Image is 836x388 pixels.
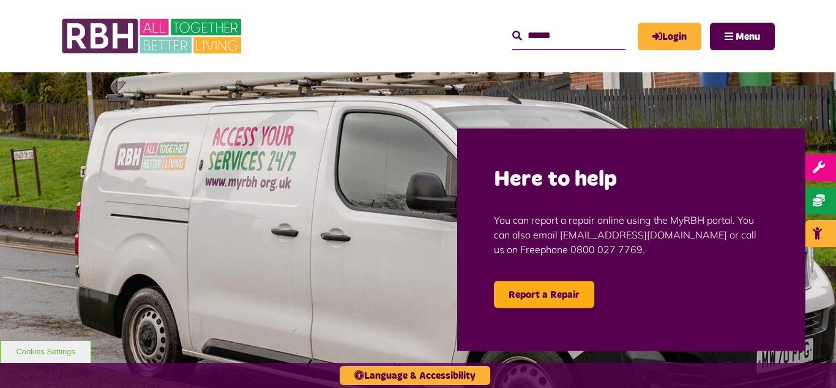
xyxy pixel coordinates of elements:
p: You can report a repair online using the MyRBH portal. You can also email [EMAIL_ADDRESS][DOMAIN_... [494,194,769,275]
button: Language & Accessibility [340,366,490,385]
img: RBH [61,12,245,60]
h2: Here to help [494,165,769,194]
a: Report a Repair [494,281,594,308]
a: MyRBH [638,23,701,50]
span: Menu [736,32,760,42]
button: Navigation [710,23,775,50]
